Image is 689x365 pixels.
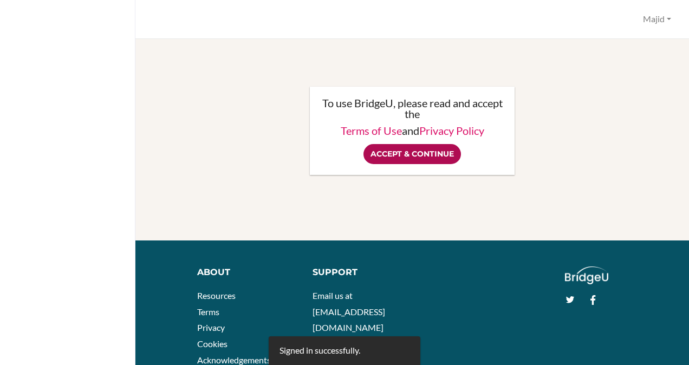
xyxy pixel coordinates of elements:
[321,125,504,136] p: and
[638,9,676,29] button: Majid
[321,97,504,119] p: To use BridgeU, please read and accept the
[363,144,461,164] input: Accept & Continue
[341,124,402,137] a: Terms of Use
[313,266,405,279] div: Support
[197,322,225,333] a: Privacy
[197,266,297,279] div: About
[313,290,385,333] a: Email us at [EMAIL_ADDRESS][DOMAIN_NAME]
[279,344,360,357] div: Signed in successfully.
[419,124,484,137] a: Privacy Policy
[197,307,219,317] a: Terms
[565,266,609,284] img: logo_white@2x-f4f0deed5e89b7ecb1c2cc34c3e3d731f90f0f143d5ea2071677605dd97b5244.png
[197,290,236,301] a: Resources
